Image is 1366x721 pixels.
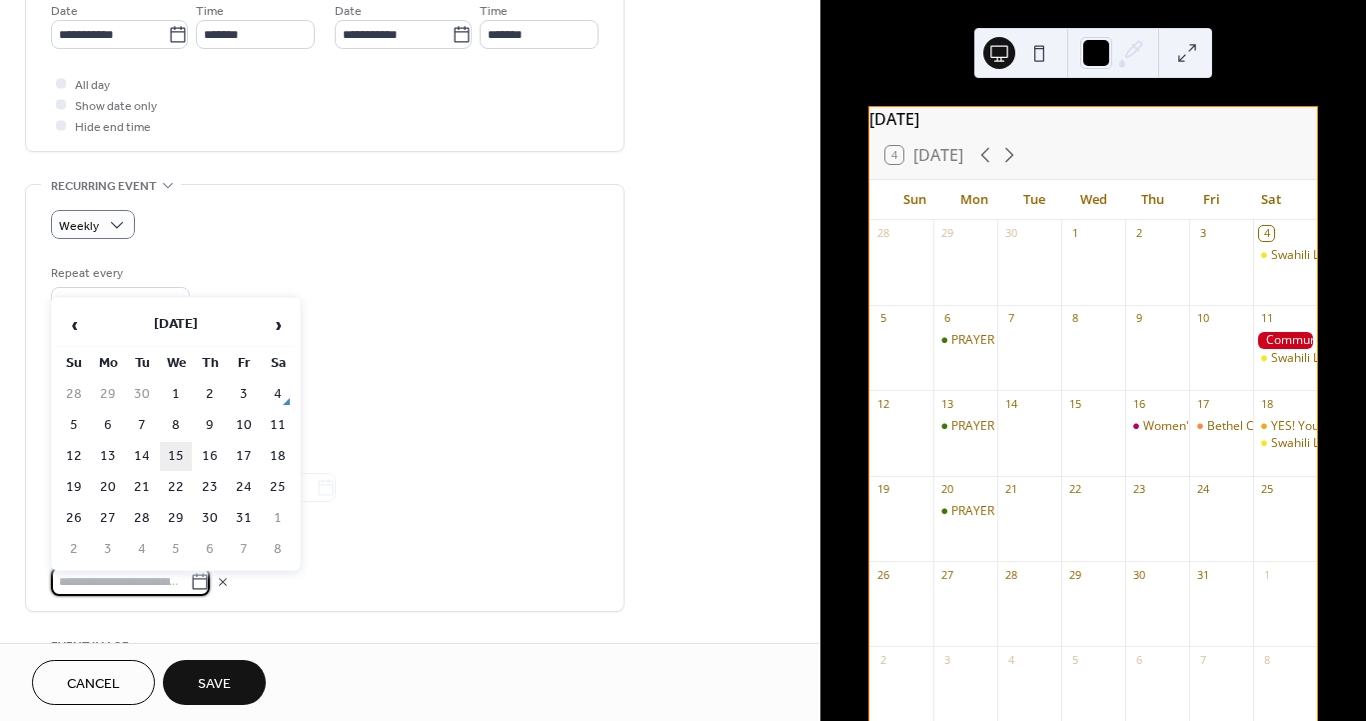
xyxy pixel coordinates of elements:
[1195,567,1210,582] div: 31
[939,567,954,582] div: 27
[92,380,124,409] td: 29
[1259,226,1274,241] div: 4
[51,528,599,549] span: Excluded dates
[126,349,158,378] th: Tu
[1253,418,1317,435] div: YES! Youth Evangelism Seminar
[1189,418,1253,435] div: Bethel Concert at Liquid Church
[1195,396,1210,411] div: 17
[939,226,954,241] div: 29
[51,176,157,197] span: Recurring event
[194,349,226,378] th: Th
[262,442,294,471] td: 18
[75,96,157,117] span: Show date only
[1131,482,1146,497] div: 23
[194,473,226,502] td: 23
[1125,418,1189,435] div: Women's Bible Study
[933,418,997,435] div: PRAYER CALLS
[126,535,158,564] td: 4
[51,358,595,379] div: Repeat on
[1123,180,1182,220] div: Thu
[1253,332,1317,349] div: Communion America
[160,442,192,471] td: 15
[869,107,1317,131] div: [DATE]
[92,349,124,378] th: Mo
[1003,482,1018,497] div: 21
[194,535,226,564] td: 6
[228,380,260,409] td: 3
[1004,180,1063,220] div: Tue
[92,442,124,471] td: 13
[228,504,260,533] td: 31
[126,442,158,471] td: 14
[1271,247,1366,264] div: Swahili Lifegroup
[1259,396,1274,411] div: 18
[51,1,78,22] span: Date
[1131,226,1146,241] div: 2
[939,482,954,497] div: 20
[875,482,890,497] div: 19
[263,305,293,345] span: ›
[480,1,508,22] span: Time
[1003,396,1018,411] div: 14
[1195,311,1210,326] div: 10
[1063,180,1122,220] div: Wed
[262,349,294,378] th: Sa
[1182,180,1241,220] div: Fri
[58,535,90,564] td: 2
[126,504,158,533] td: 28
[933,332,997,349] div: PRAYER CALLS
[75,75,110,96] span: All day
[1143,418,1364,435] div: Women's [DEMOGRAPHIC_DATA] Study
[945,180,1004,220] div: Mon
[1242,180,1301,220] div: Sat
[1067,311,1082,326] div: 8
[1195,652,1210,667] div: 7
[1067,482,1082,497] div: 22
[92,535,124,564] td: 3
[1259,311,1274,326] div: 11
[262,504,294,533] td: 1
[92,411,124,440] td: 6
[939,311,954,326] div: 6
[1131,311,1146,326] div: 9
[228,442,260,471] td: 17
[1067,652,1082,667] div: 5
[875,567,890,582] div: 26
[1131,396,1146,411] div: 16
[67,674,120,695] span: Cancel
[262,473,294,502] td: 25
[160,349,192,378] th: We
[951,418,1032,435] div: PRAYER CALLS
[875,396,890,411] div: 12
[194,504,226,533] td: 30
[1067,226,1082,241] div: 1
[198,674,231,695] span: Save
[58,411,90,440] td: 5
[58,349,90,378] th: Su
[32,660,155,705] button: Cancel
[1253,435,1317,452] div: Swahili Lifegroup
[51,430,595,451] div: Ends
[75,117,151,138] span: Hide end time
[92,504,124,533] td: 27
[160,411,192,440] td: 8
[335,1,362,22] span: Date
[126,473,158,502] td: 21
[228,473,260,502] td: 24
[126,380,158,409] td: 30
[160,473,192,502] td: 22
[875,652,890,667] div: 2
[951,503,1032,520] div: PRAYER CALLS
[58,442,90,471] td: 12
[1003,311,1018,326] div: 7
[92,473,124,502] td: 20
[59,215,99,238] span: Weekly
[194,411,226,440] td: 9
[1253,350,1317,367] div: Swahili Lifegroup
[163,660,266,705] button: Save
[939,396,954,411] div: 13
[933,503,997,520] div: PRAYER CALLS
[1253,247,1317,264] div: Swahili Lifegroup
[59,305,89,345] span: ‹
